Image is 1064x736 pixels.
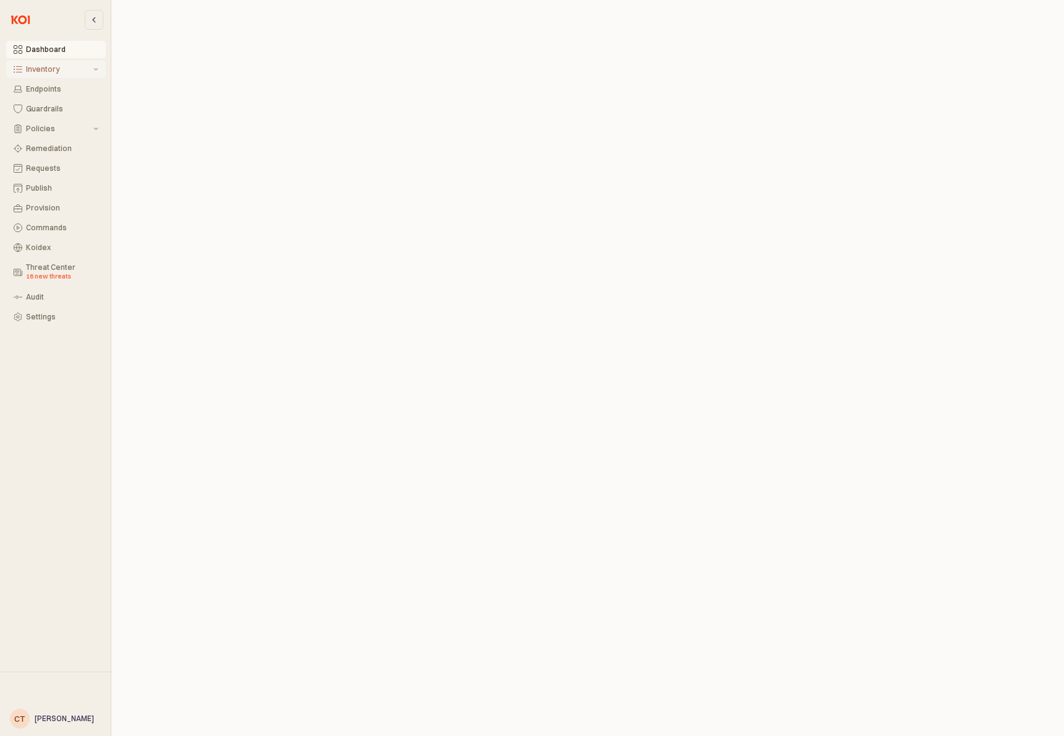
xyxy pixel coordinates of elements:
div: Audit [26,293,98,301]
div: Guardrails [26,105,98,113]
span: [PERSON_NAME] [35,714,94,723]
div: Endpoints [26,85,98,93]
button: Provision [6,199,106,217]
div: Publish [26,184,98,193]
button: Requests [6,160,106,177]
div: Policies [26,124,91,133]
button: CT [10,709,30,729]
button: Audit [6,288,106,306]
div: Inventory [26,65,91,74]
button: Policies [6,120,106,137]
div: Threat Center [26,263,98,282]
button: Koidex [6,239,106,256]
div: Provision [26,204,98,212]
div: Settings [26,313,98,321]
div: 16 new threats [26,272,98,282]
div: Commands [26,223,98,232]
button: Endpoints [6,80,106,98]
div: Dashboard [26,45,98,54]
div: Koidex [26,243,98,252]
div: Requests [26,164,98,173]
button: Publish [6,180,106,197]
button: Guardrails [6,100,106,118]
button: Threat Center [6,259,106,286]
button: Commands [6,219,106,236]
button: Inventory [6,61,106,78]
button: Dashboard [6,41,106,58]
button: Settings [6,308,106,326]
div: Remediation [26,144,98,153]
div: CT [14,712,25,725]
button: Remediation [6,140,106,157]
